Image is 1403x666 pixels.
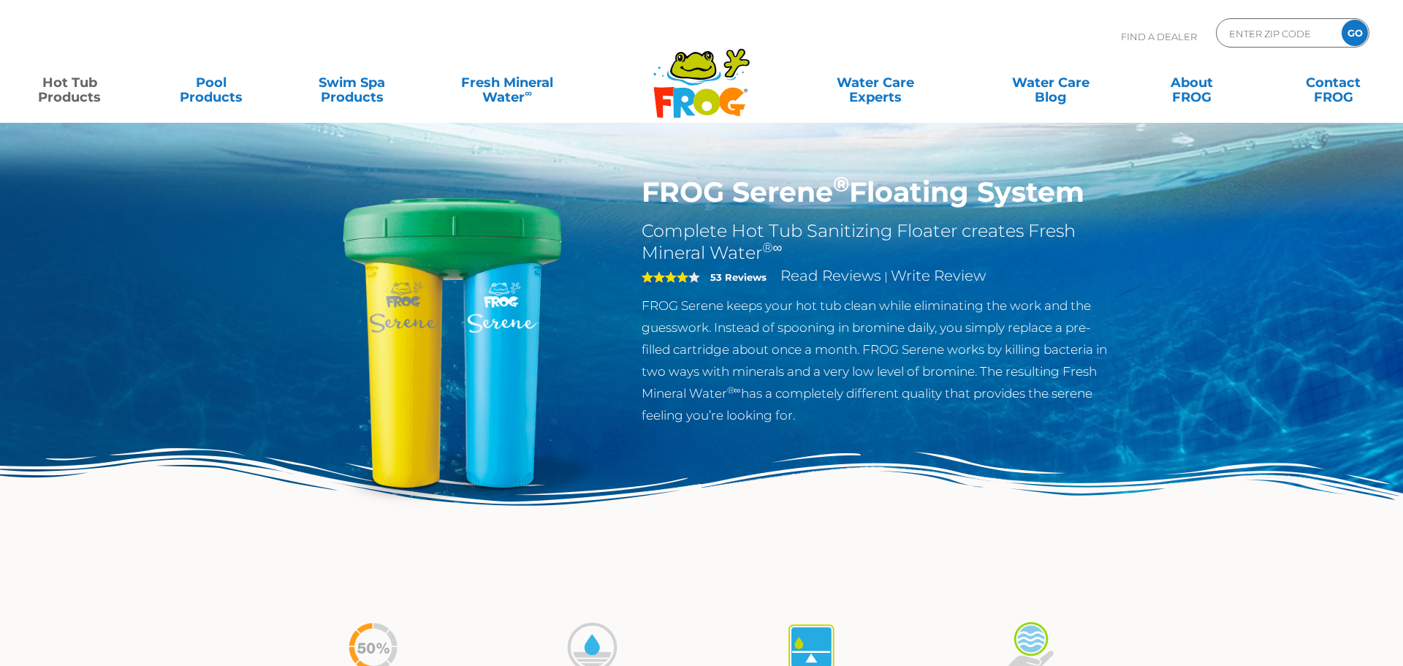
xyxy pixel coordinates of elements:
[1137,68,1247,97] a: AboutFROG
[285,175,620,510] img: hot-tub-product-serene-floater.png
[525,87,532,99] sup: ∞
[642,271,688,283] span: 4
[996,68,1106,97] a: Water CareBlog
[156,68,265,97] a: PoolProducts
[645,29,758,118] img: Frog Products Logo
[1342,20,1368,46] input: GO
[642,295,1119,426] p: FROG Serene keeps your hot tub clean while eliminating the work and the guesswork. Instead of spo...
[642,220,1119,264] h2: Complete Hot Tub Sanitizing Floater creates Fresh Mineral Water
[1121,18,1197,55] p: Find A Dealer
[710,271,767,283] strong: 53 Reviews
[780,267,881,284] a: Read Reviews
[15,68,124,97] a: Hot TubProducts
[884,270,888,284] span: |
[438,68,576,97] a: Fresh MineralWater∞
[642,175,1119,209] h1: FROG Serene Floating System
[727,385,741,396] sup: ®∞
[1279,68,1388,97] a: ContactFROG
[762,240,783,256] sup: ®∞
[786,68,964,97] a: Water CareExperts
[891,267,986,284] a: Write Review
[297,68,407,97] a: Swim SpaProducts
[833,171,849,197] sup: ®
